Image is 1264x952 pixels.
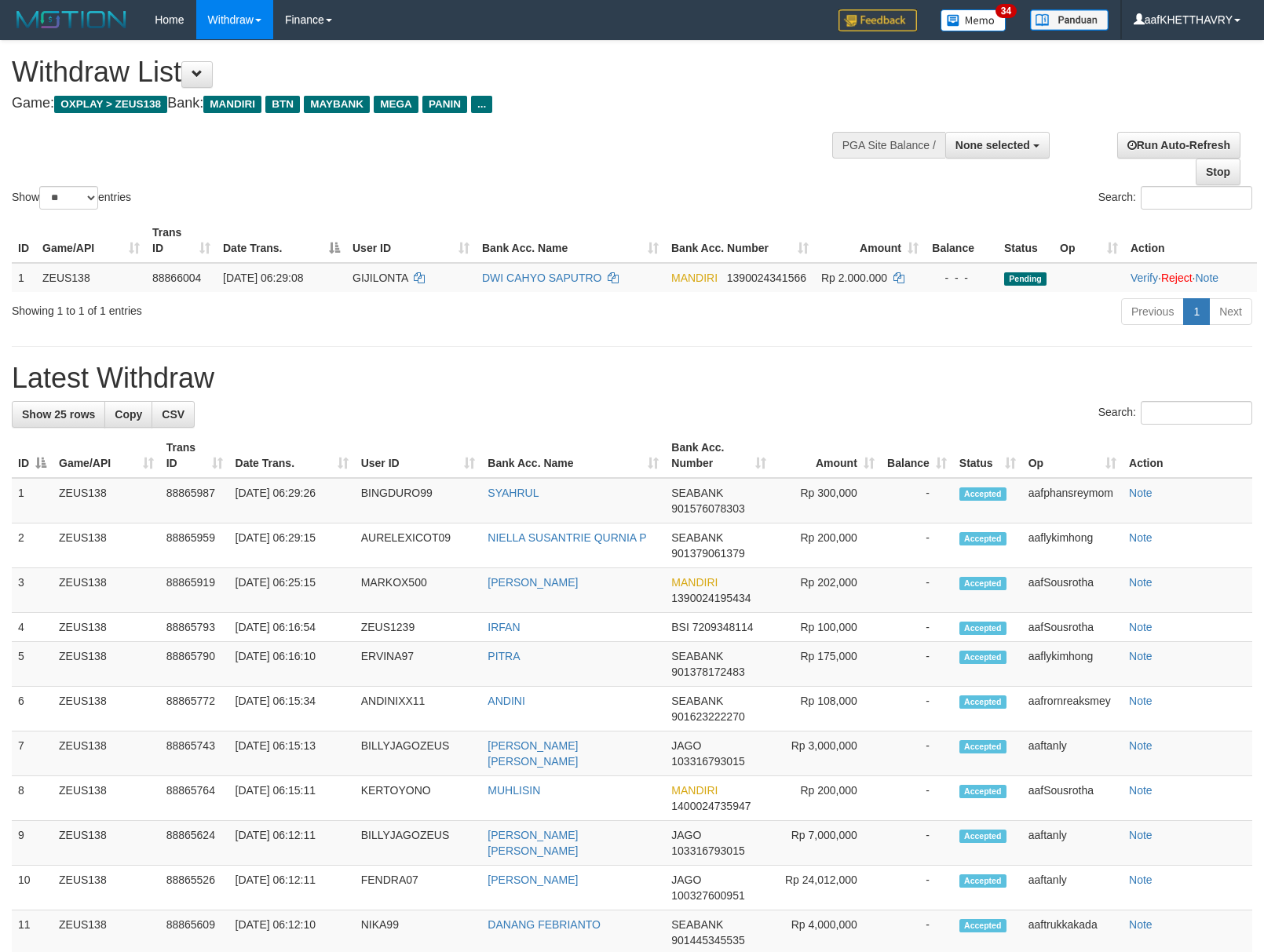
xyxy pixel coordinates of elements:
[881,776,953,821] td: -
[53,821,160,866] td: ZEUS138
[1124,218,1257,263] th: Action
[355,687,482,731] td: ANDINIXX11
[54,96,167,113] span: OXPLAY > ZEUS138
[671,576,718,589] span: MANDIRI
[1022,478,1123,523] td: aafphansreymom
[355,613,482,642] td: ZEUS1239
[838,9,917,31] img: Feedback.jpg
[941,9,1006,31] img: Button%20Memo.svg
[152,272,201,284] span: 88866004
[12,363,1252,394] h1: Latest Withdraw
[1129,576,1153,589] a: Note
[39,186,98,210] select: Showentries
[955,139,1030,151] span: None selected
[374,96,418,113] span: MEGA
[229,776,355,821] td: [DATE] 06:15:11
[488,829,578,857] a: [PERSON_NAME] [PERSON_NAME]
[773,821,881,866] td: Rp 7,000,000
[1022,776,1123,821] td: aafSousrotha
[959,622,1006,635] span: Accepted
[12,297,515,319] div: Showing 1 to 1 of 1 entries
[881,642,953,687] td: -
[53,866,160,910] td: ZEUS138
[671,784,718,797] span: MANDIRI
[229,821,355,866] td: [DATE] 06:12:11
[1022,613,1123,642] td: aafSousrotha
[162,408,184,421] span: CSV
[1129,739,1153,752] a: Note
[881,687,953,731] td: -
[12,523,53,568] td: 2
[53,478,160,523] td: ZEUS138
[959,532,1006,545] span: Accepted
[265,96,300,113] span: BTN
[488,531,646,544] a: NIELLA SUSANTRIE QURNIA P
[12,731,53,776] td: 7
[12,218,36,263] th: ID
[671,755,744,768] span: Copy 103316793015 to clipboard
[488,695,524,707] a: ANDINI
[36,218,146,263] th: Game/API: activate to sort column ascending
[488,487,539,499] a: SYAHRUL
[488,918,601,931] a: DANANG FEBRIANTO
[773,866,881,910] td: Rp 24,012,000
[12,478,53,523] td: 1
[881,866,953,910] td: -
[881,821,953,866] td: -
[229,687,355,731] td: [DATE] 06:15:34
[1183,298,1210,325] a: 1
[1129,784,1153,797] a: Note
[53,523,160,568] td: ZEUS138
[1054,218,1124,263] th: Op: activate to sort column ascending
[160,433,229,478] th: Trans ID: activate to sort column ascending
[881,568,953,613] td: -
[229,523,355,568] td: [DATE] 06:29:15
[881,523,953,568] td: -
[355,866,482,910] td: FENDRA07
[229,731,355,776] td: [DATE] 06:15:13
[692,621,754,633] span: Copy 7209348114 to clipboard
[355,731,482,776] td: BILLYJAGOZEUS
[12,186,131,210] label: Show entries
[1129,829,1153,841] a: Note
[355,821,482,866] td: BILLYJAGOZEUS
[355,642,482,687] td: ERVINA97
[1022,523,1123,568] td: aaflykimhong
[671,487,723,499] span: SEABANK
[229,613,355,642] td: [DATE] 06:16:54
[925,218,998,263] th: Balance
[671,650,723,662] span: SEABANK
[1004,272,1047,286] span: Pending
[217,218,346,263] th: Date Trans.: activate to sort column descending
[931,270,992,286] div: - - -
[160,613,229,642] td: 88865793
[160,523,229,568] td: 88865959
[12,433,53,478] th: ID: activate to sort column descending
[1121,298,1184,325] a: Previous
[12,8,131,31] img: MOTION_logo.png
[959,740,1006,753] span: Accepted
[998,218,1054,263] th: Status
[671,695,723,707] span: SEABANK
[671,829,701,841] span: JAGO
[1141,186,1252,210] input: Search:
[773,687,881,731] td: Rp 108,000
[671,666,744,678] span: Copy 901378172483 to clipboard
[304,96,370,113] span: MAYBANK
[1129,531,1153,544] a: Note
[959,651,1006,664] span: Accepted
[671,889,744,902] span: Copy 100327600951 to clipboard
[773,776,881,821] td: Rp 200,000
[229,433,355,478] th: Date Trans.: activate to sort column ascending
[152,401,195,428] a: CSV
[665,218,815,263] th: Bank Acc. Number: activate to sort column ascending
[488,739,578,768] a: [PERSON_NAME] [PERSON_NAME]
[1098,186,1252,210] label: Search:
[53,776,160,821] td: ZEUS138
[12,866,53,910] td: 10
[12,96,827,111] h4: Game: Bank:
[488,784,540,797] a: MUHLISIN
[355,568,482,613] td: MARKOX500
[959,874,1006,888] span: Accepted
[1124,263,1257,292] td: · ·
